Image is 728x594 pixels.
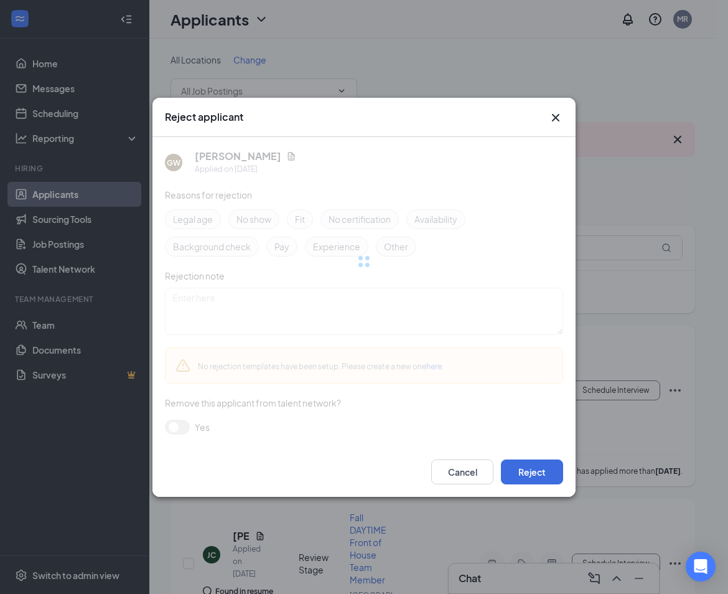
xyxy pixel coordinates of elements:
button: Close [548,110,563,125]
button: Cancel [431,460,493,484]
button: Reject [501,460,563,484]
div: Open Intercom Messenger [686,552,716,582]
h3: Reject applicant [165,110,243,124]
svg: Cross [548,110,563,125]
